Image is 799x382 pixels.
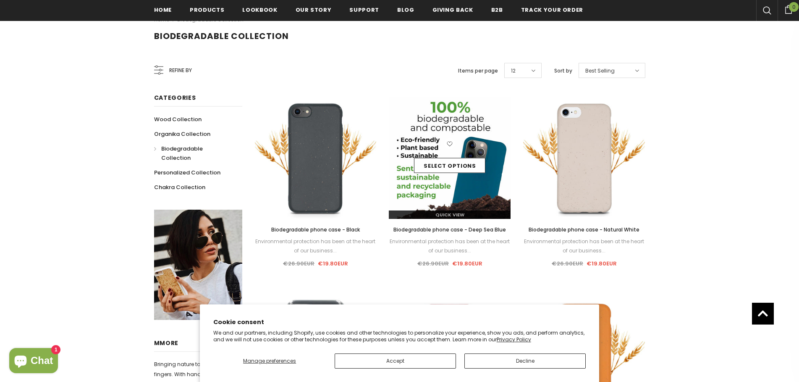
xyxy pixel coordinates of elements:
[255,225,377,234] a: Biodegradable phone case - Black
[511,67,516,75] span: 12
[417,260,449,268] span: €26.90EUR
[521,6,583,14] span: Track your order
[349,6,379,14] span: support
[154,141,233,165] a: Biodegradable Collection
[778,4,799,14] a: 0
[497,336,531,343] a: Privacy Policy
[464,353,586,369] button: Decline
[161,145,203,162] span: Biodegradable Collection
[283,260,314,268] span: €26.90EUR
[529,226,639,233] span: Biodegradable phone case - Natural White
[389,97,511,219] img: Biodegradable phone case - Deep Sea Blue
[154,165,220,180] a: Personalized Collection
[154,339,179,347] span: MMORE
[523,225,645,234] a: Biodegradable phone case - Natural White
[243,357,296,364] span: Manage preferences
[7,348,60,375] inbox-online-store-chat: Shopify online store chat
[491,6,503,14] span: B2B
[389,210,511,219] a: Quick View
[435,211,464,218] span: Quick View
[432,6,473,14] span: Giving back
[393,226,506,233] span: Biodegradable phone case - Deep Sea Blue
[154,115,202,123] span: Wood Collection
[389,237,511,255] div: Environmental protection has been at the heart of our business...
[255,237,377,255] div: Environmental protection has been at the heart of our business...
[397,6,414,14] span: Blog
[414,158,485,173] a: Select options
[154,127,210,141] a: Organika Collection
[242,6,277,14] span: Lookbook
[318,260,348,268] span: €19.80EUR
[154,6,172,14] span: Home
[213,353,326,369] button: Manage preferences
[389,225,511,234] a: Biodegradable phone case - Deep Sea Blue
[554,67,572,75] label: Sort by
[154,130,210,138] span: Organika Collection
[458,67,498,75] label: Items per page
[154,112,202,127] a: Wood Collection
[585,67,615,75] span: Best Selling
[271,226,360,233] span: Biodegradable phone case - Black
[154,30,289,42] span: Biodegradable Collection
[154,183,205,191] span: Chakra Collection
[213,318,586,327] h2: Cookie consent
[452,260,482,268] span: €19.80EUR
[213,330,586,343] p: We and our partners, including Shopify, use cookies and other technologies to personalize your ex...
[296,6,332,14] span: Our Story
[587,260,617,268] span: €19.80EUR
[335,353,456,369] button: Accept
[154,180,205,195] a: Chakra Collection
[523,237,645,255] div: Environmental protection has been at the heart of our business...
[190,6,224,14] span: Products
[169,66,192,75] span: Refine by
[154,169,220,177] span: Personalized Collection
[552,260,583,268] span: €26.90EUR
[789,2,799,12] span: 0
[154,94,196,102] span: Categories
